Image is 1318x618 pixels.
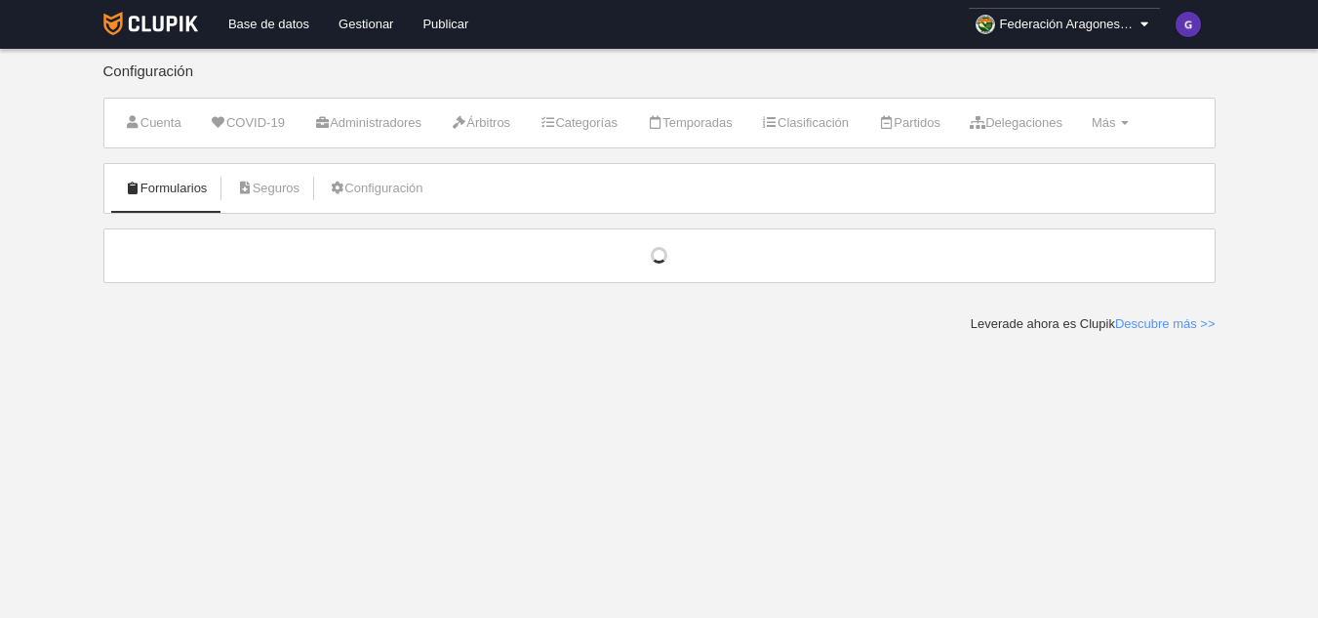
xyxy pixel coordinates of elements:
img: c2l6ZT0zMHgzMCZmcz05JnRleHQ9RyZiZz01ZTM1YjE%3D.png [1176,12,1201,37]
a: Delegaciones [959,108,1073,138]
a: Partidos [867,108,951,138]
a: Árbitros [440,108,521,138]
a: Cuenta [114,108,192,138]
a: Formularios [114,174,219,203]
a: Descubre más >> [1115,316,1216,331]
div: Cargando [124,247,1195,265]
div: Configuración [103,63,1216,98]
a: Seguros [225,174,310,203]
span: Más [1092,115,1116,130]
a: Temporadas [636,108,743,138]
a: Más [1081,108,1139,138]
span: Federación Aragonesa de Pelota [1000,15,1137,34]
a: Federación Aragonesa de Pelota [968,8,1161,41]
a: Categorías [529,108,628,138]
a: Clasificación [751,108,859,138]
a: COVID-19 [200,108,296,138]
div: Leverade ahora es Clupik [971,315,1216,333]
img: OaNUqngkLdpN.30x30.jpg [976,15,995,34]
a: Configuración [318,174,433,203]
a: Administradores [303,108,432,138]
img: Clupik [103,12,198,35]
